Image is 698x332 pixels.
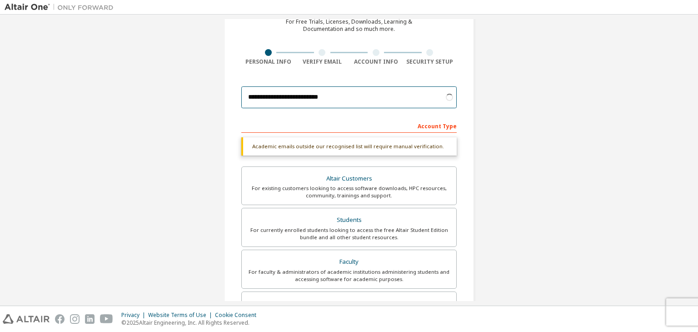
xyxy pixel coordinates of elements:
div: For existing customers looking to access software downloads, HPC resources, community, trainings ... [247,185,451,199]
div: Personal Info [241,58,295,65]
img: linkedin.svg [85,314,95,324]
div: Students [247,214,451,226]
div: For faculty & administrators of academic institutions administering students and accessing softwa... [247,268,451,283]
div: Security Setup [403,58,457,65]
img: altair_logo.svg [3,314,50,324]
img: facebook.svg [55,314,65,324]
div: Account Info [349,58,403,65]
div: For currently enrolled students looking to access the free Altair Student Edition bundle and all ... [247,226,451,241]
div: Altair Customers [247,172,451,185]
div: Account Type [241,118,457,133]
p: © 2025 Altair Engineering, Inc. All Rights Reserved. [121,319,262,327]
img: youtube.svg [100,314,113,324]
div: Faculty [247,256,451,268]
div: Website Terms of Use [148,312,215,319]
div: For Free Trials, Licenses, Downloads, Learning & Documentation and so much more. [286,18,412,33]
div: Verify Email [295,58,349,65]
div: Privacy [121,312,148,319]
div: Cookie Consent [215,312,262,319]
img: Altair One [5,3,118,12]
img: instagram.svg [70,314,80,324]
div: Everyone else [247,297,451,310]
div: Academic emails outside our recognised list will require manual verification. [241,137,457,156]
